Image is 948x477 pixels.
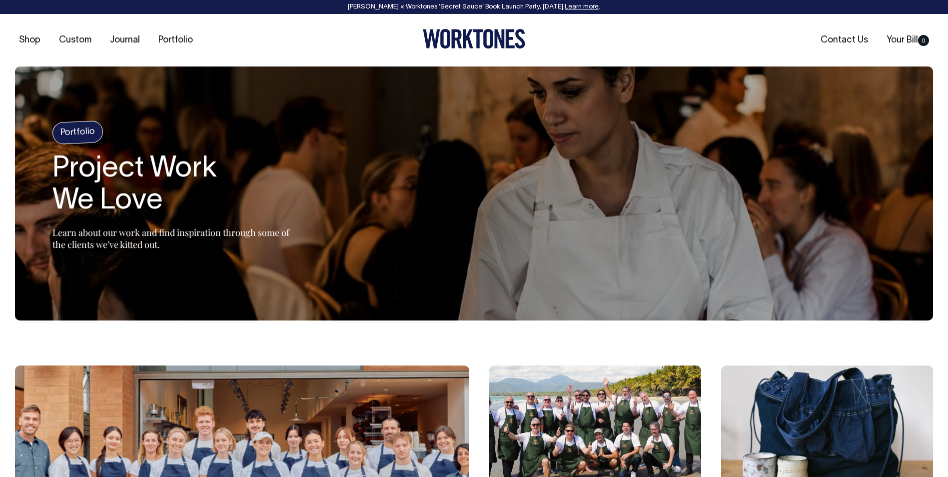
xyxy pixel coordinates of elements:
h4: Portfolio [52,120,103,144]
a: Your Bill0 [883,32,933,48]
a: Learn more [565,4,599,10]
a: Custom [55,32,95,48]
span: 0 [918,35,929,46]
a: Shop [15,32,44,48]
p: Learn about our work and find inspiration through some of the clients we’ve kitted out. [52,226,302,250]
h1: Project Work We Love [52,153,302,217]
a: Contact Us [817,32,872,48]
div: [PERSON_NAME] × Worktones ‘Secret Sauce’ Book Launch Party, [DATE]. . [10,3,938,10]
a: Journal [106,32,144,48]
a: Portfolio [154,32,197,48]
